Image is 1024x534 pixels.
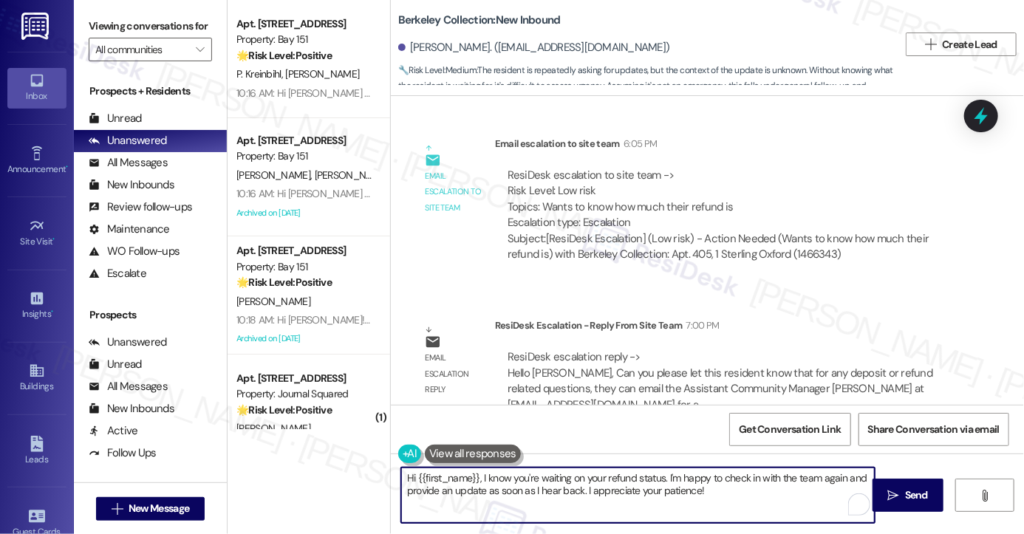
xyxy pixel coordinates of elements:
[112,503,123,515] i: 
[89,379,168,394] div: All Messages
[236,133,373,148] div: Apt. [STREET_ADDRESS]
[196,44,204,55] i: 
[314,168,388,182] span: [PERSON_NAME]
[89,133,167,148] div: Unanswered
[905,487,928,503] span: Send
[7,213,66,253] a: Site Visit •
[495,318,960,338] div: ResiDesk Escalation - Reply From Site Team
[89,401,174,417] div: New Inbounds
[96,497,205,521] button: New Message
[425,168,482,216] div: Email escalation to site team
[943,37,997,52] span: Create Lead
[129,501,189,516] span: New Message
[236,259,373,275] div: Property: Bay 151
[398,63,898,110] span: : The resident is repeatedly asking for updates, but the context of the update is unknown. Withou...
[236,16,373,32] div: Apt. [STREET_ADDRESS]
[7,68,66,108] a: Inbox
[95,38,188,61] input: All communities
[979,490,990,502] i: 
[236,67,285,81] span: P. Kreinbihl
[236,386,373,402] div: Property: Journal Squared
[508,231,948,263] div: Subject: [ResiDesk Escalation] (Low risk) - Action Needed (Wants to know how much their refund is...
[398,64,477,76] strong: 🔧 Risk Level: Medium
[859,413,1009,446] button: Share Conversation via email
[508,349,932,411] div: ResiDesk escalation reply -> Hello [PERSON_NAME], Can you please let this resident know that for ...
[51,307,53,317] span: •
[89,357,142,372] div: Unread
[89,199,192,215] div: Review follow-ups
[739,422,841,437] span: Get Conversation Link
[236,168,315,182] span: [PERSON_NAME]
[74,83,227,99] div: Prospects + Residents
[508,168,948,231] div: ResiDesk escalation to site team -> Risk Level: Low risk Topics: Wants to know how much their ref...
[495,136,960,157] div: Email escalation to site team
[89,266,146,281] div: Escalate
[236,243,373,259] div: Apt. [STREET_ADDRESS]
[89,335,167,350] div: Unanswered
[89,445,157,461] div: Follow Ups
[66,162,68,172] span: •
[398,13,561,28] b: Berkeley Collection: New Inbound
[7,358,66,398] a: Buildings
[7,431,66,471] a: Leads
[21,13,52,40] img: ResiDesk Logo
[925,38,936,50] i: 
[236,403,332,417] strong: 🌟 Risk Level: Positive
[236,49,332,62] strong: 🌟 Risk Level: Positive
[729,413,850,446] button: Get Conversation Link
[425,350,482,397] div: Email escalation reply
[235,329,375,348] div: Archived on [DATE]
[620,136,657,151] div: 6:05 PM
[236,295,310,308] span: [PERSON_NAME]
[888,490,899,502] i: 
[401,468,875,523] textarea: To enrich screen reader interactions, please activate Accessibility in Grammarly extension settings
[7,286,66,326] a: Insights •
[89,244,180,259] div: WO Follow-ups
[89,15,212,38] label: Viewing conversations for
[236,275,332,289] strong: 🌟 Risk Level: Positive
[89,423,138,439] div: Active
[683,318,720,333] div: 7:00 PM
[868,422,1000,437] span: Share Conversation via email
[74,307,227,323] div: Prospects
[89,111,142,126] div: Unread
[873,479,944,512] button: Send
[53,234,55,244] span: •
[235,204,375,222] div: Archived on [DATE]
[236,422,310,435] span: [PERSON_NAME]
[236,148,373,164] div: Property: Bay 151
[89,177,174,193] div: New Inbounds
[906,32,1017,56] button: Create Lead
[89,155,168,171] div: All Messages
[89,222,170,237] div: Maintenance
[236,371,373,386] div: Apt. [STREET_ADDRESS]
[285,67,359,81] span: [PERSON_NAME]
[398,40,670,55] div: [PERSON_NAME]. ([EMAIL_ADDRESS][DOMAIN_NAME])
[236,32,373,47] div: Property: Bay 151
